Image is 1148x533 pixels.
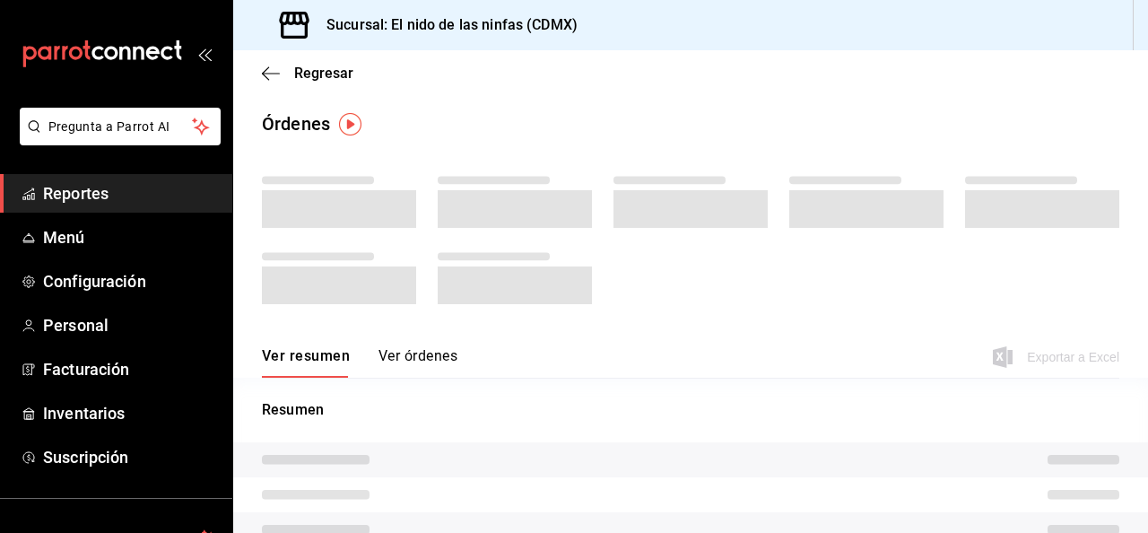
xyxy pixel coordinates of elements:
[20,108,221,145] button: Pregunta a Parrot AI
[262,347,350,378] button: Ver resumen
[262,110,330,137] div: Órdenes
[262,399,1119,421] p: Resumen
[48,118,193,136] span: Pregunta a Parrot AI
[312,14,578,36] h3: Sucursal: El nido de las ninfas (CDMX)
[294,65,353,82] span: Regresar
[197,47,212,61] button: open_drawer_menu
[43,445,218,469] span: Suscripción
[378,347,457,378] button: Ver órdenes
[262,347,457,378] div: navigation tabs
[43,181,218,205] span: Reportes
[43,401,218,425] span: Inventarios
[43,269,218,293] span: Configuración
[43,313,218,337] span: Personal
[43,357,218,381] span: Facturación
[339,113,361,135] img: Tooltip marker
[13,130,221,149] a: Pregunta a Parrot AI
[262,65,353,82] button: Regresar
[43,225,218,249] span: Menú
